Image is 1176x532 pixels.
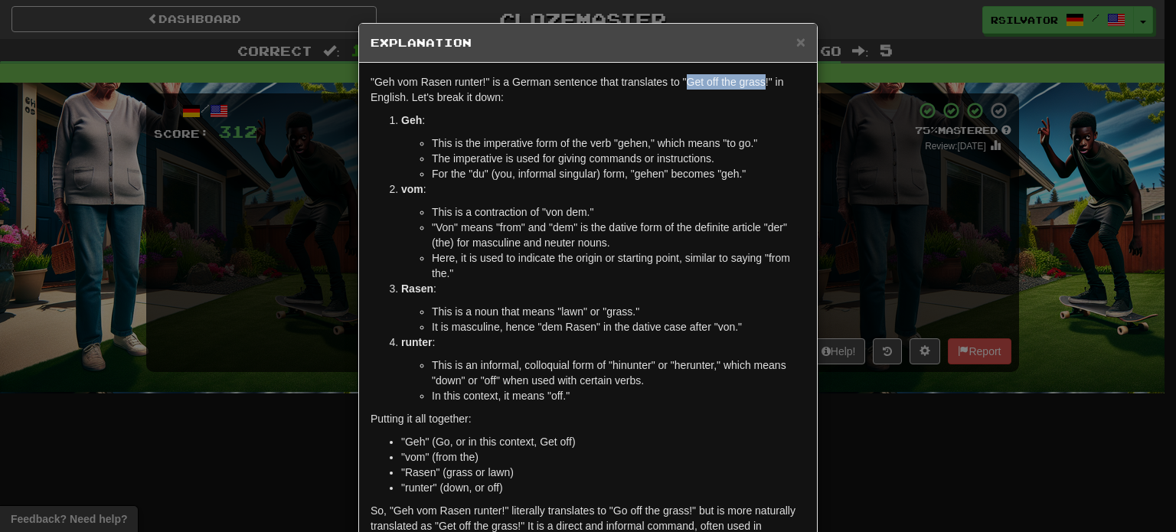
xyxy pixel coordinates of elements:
p: : [401,113,805,128]
li: "runter" (down, or off) [401,480,805,495]
p: : [401,181,805,197]
p: : [401,335,805,350]
li: For the "du" (you, informal singular) form, "gehen" becomes "geh." [432,166,805,181]
li: "Von" means "from" and "dem" is the dative form of the definite article "der" (the) for masculine... [432,220,805,250]
li: This is the imperative form of the verb "gehen," which means "to go." [432,135,805,151]
li: "Geh" (Go, or in this context, Get off) [401,434,805,449]
span: × [796,33,805,51]
strong: runter [401,336,432,348]
strong: Geh [401,114,422,126]
button: Close [796,34,805,50]
strong: Rasen [401,282,433,295]
p: Putting it all together: [371,411,805,426]
li: "Rasen" (grass or lawn) [401,465,805,480]
li: This is a contraction of "von dem." [432,204,805,220]
li: This is an informal, colloquial form of "hinunter" or "herunter," which means "down" or "off" whe... [432,357,805,388]
p: "Geh vom Rasen runter!" is a German sentence that translates to "Get off the grass!" in English. ... [371,74,805,105]
li: This is a noun that means "lawn" or "grass." [432,304,805,319]
strong: vom [401,183,423,195]
li: In this context, it means "off." [432,388,805,403]
li: "vom" (from the) [401,449,805,465]
p: : [401,281,805,296]
li: Here, it is used to indicate the origin or starting point, similar to saying "from the." [432,250,805,281]
h5: Explanation [371,35,805,51]
li: It is masculine, hence "dem Rasen" in the dative case after "von." [432,319,805,335]
li: The imperative is used for giving commands or instructions. [432,151,805,166]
